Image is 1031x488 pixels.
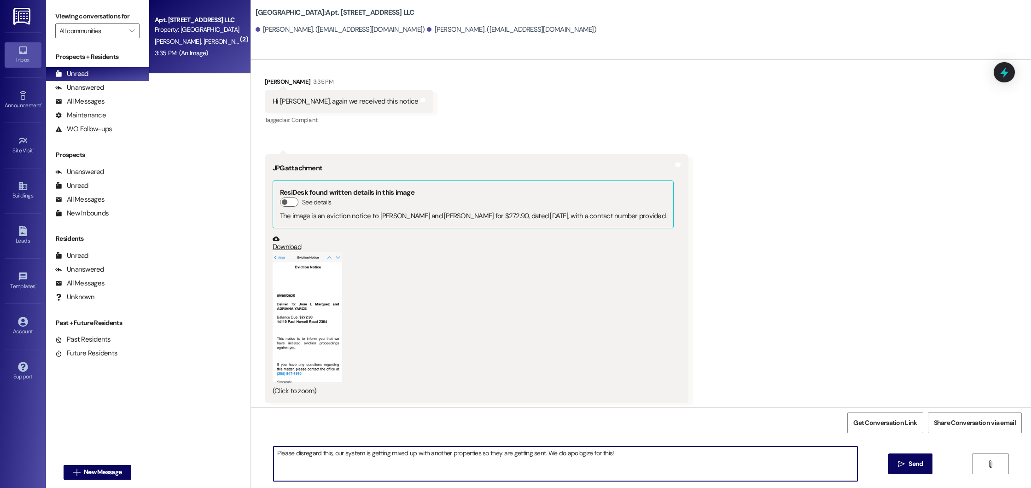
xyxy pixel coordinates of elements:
[5,314,41,339] a: Account
[55,83,104,93] div: Unanswered
[55,97,105,106] div: All Messages
[35,282,37,288] span: •
[55,181,88,191] div: Unread
[280,188,414,197] b: ResiDesk found written details in this image
[273,252,342,383] button: Zoom image
[273,163,322,173] b: JPG attachment
[155,25,240,35] div: Property: [GEOGRAPHIC_DATA]
[46,318,149,328] div: Past + Future Residents
[55,124,112,134] div: WO Follow-ups
[302,198,331,207] label: See details
[41,101,42,107] span: •
[291,116,317,124] span: Complaint
[55,265,104,274] div: Unanswered
[273,386,674,396] div: (Click to zoom)
[273,235,674,251] a: Download
[55,251,88,261] div: Unread
[155,49,208,57] div: 3:35 PM: (An Image)
[46,52,149,62] div: Prospects + Residents
[55,335,111,344] div: Past Residents
[55,209,109,218] div: New Inbounds
[55,195,105,204] div: All Messages
[888,453,933,474] button: Send
[55,279,105,288] div: All Messages
[256,8,414,17] b: [GEOGRAPHIC_DATA]: Apt. [STREET_ADDRESS] LLC
[55,110,106,120] div: Maintenance
[13,8,32,25] img: ResiDesk Logo
[273,97,419,106] div: Hi [PERSON_NAME], again we received this notice
[64,465,132,480] button: New Message
[847,412,923,433] button: Get Conversation Link
[5,178,41,203] a: Buildings
[73,469,80,476] i: 
[280,211,666,221] div: The image is an eviction notice to [PERSON_NAME] and [PERSON_NAME] for $272.90, dated [DATE], wit...
[203,37,249,46] span: [PERSON_NAME]
[129,27,134,35] i: 
[55,69,88,79] div: Unread
[155,37,204,46] span: [PERSON_NAME]
[853,418,917,428] span: Get Conversation Link
[55,9,140,23] label: Viewing conversations for
[33,146,35,152] span: •
[5,223,41,248] a: Leads
[5,133,41,158] a: Site Visit •
[311,77,333,87] div: 3:35 PM
[84,467,122,477] span: New Message
[46,150,149,160] div: Prospects
[55,167,104,177] div: Unanswered
[265,113,433,127] div: Tagged as:
[59,23,125,38] input: All communities
[274,447,858,481] textarea: Please disregard this, our system is getting mixed up with another properties so they are getting...
[265,77,433,90] div: [PERSON_NAME]
[155,15,240,25] div: Apt. [STREET_ADDRESS] LLC
[987,460,994,468] i: 
[5,269,41,294] a: Templates •
[5,42,41,67] a: Inbox
[928,412,1022,433] button: Share Conversation via email
[427,25,596,35] div: [PERSON_NAME]. ([EMAIL_ADDRESS][DOMAIN_NAME])
[5,359,41,384] a: Support
[55,349,117,358] div: Future Residents
[256,25,425,35] div: [PERSON_NAME]. ([EMAIL_ADDRESS][DOMAIN_NAME])
[46,234,149,244] div: Residents
[55,292,94,302] div: Unknown
[898,460,905,468] i: 
[909,459,923,469] span: Send
[934,418,1016,428] span: Share Conversation via email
